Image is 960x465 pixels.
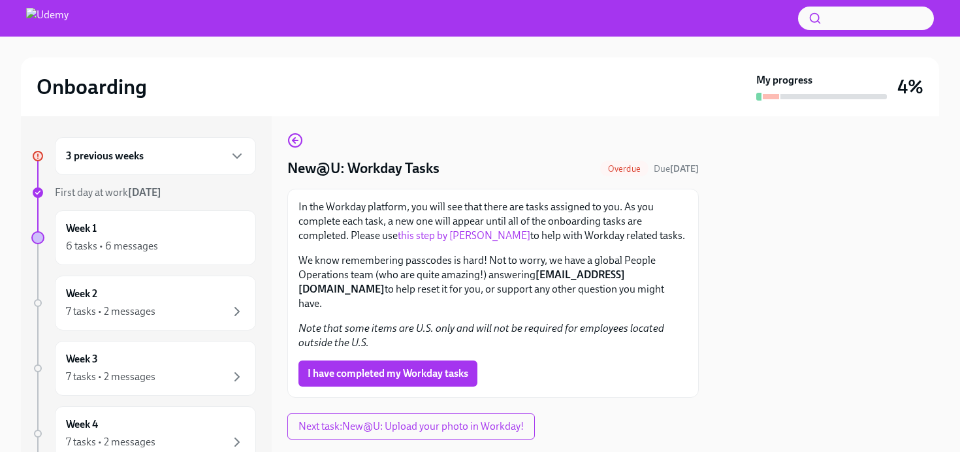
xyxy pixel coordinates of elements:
h6: 3 previous weeks [66,149,144,163]
p: We know remembering passcodes is hard! Not to worry, we have a global People Operations team (who... [298,253,688,311]
div: 7 tasks • 2 messages [66,370,155,384]
span: First day at work [55,186,161,199]
span: Overdue [600,164,648,174]
h3: 4% [897,75,923,99]
h6: Week 4 [66,417,98,432]
h6: Week 1 [66,221,97,236]
a: First day at work[DATE] [31,185,256,200]
p: In the Workday platform, you will see that there are tasks assigned to you. As you complete each ... [298,200,688,243]
a: Week 16 tasks • 6 messages [31,210,256,265]
strong: [DATE] [670,163,699,174]
div: 6 tasks • 6 messages [66,239,158,253]
strong: My progress [756,73,812,88]
a: Week 37 tasks • 2 messages [31,341,256,396]
span: Next task : New@U: Upload your photo in Workday! [298,420,524,433]
a: Week 27 tasks • 2 messages [31,276,256,330]
span: September 29th, 2025 09:00 [654,163,699,175]
h4: New@U: Workday Tasks [287,159,440,178]
button: I have completed my Workday tasks [298,361,477,387]
div: 3 previous weeks [55,137,256,175]
a: Week 47 tasks • 2 messages [31,406,256,461]
strong: [DATE] [128,186,161,199]
img: Udemy [26,8,69,29]
span: I have completed my Workday tasks [308,367,468,380]
div: 7 tasks • 2 messages [66,304,155,319]
h6: Week 3 [66,352,98,366]
h6: Week 2 [66,287,97,301]
span: Due [654,163,699,174]
a: this step by [PERSON_NAME] [398,229,530,242]
button: Next task:New@U: Upload your photo in Workday! [287,413,535,440]
h2: Onboarding [37,74,147,100]
em: Note that some items are U.S. only and will not be required for employees located outside the U.S. [298,322,664,349]
div: 7 tasks • 2 messages [66,435,155,449]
